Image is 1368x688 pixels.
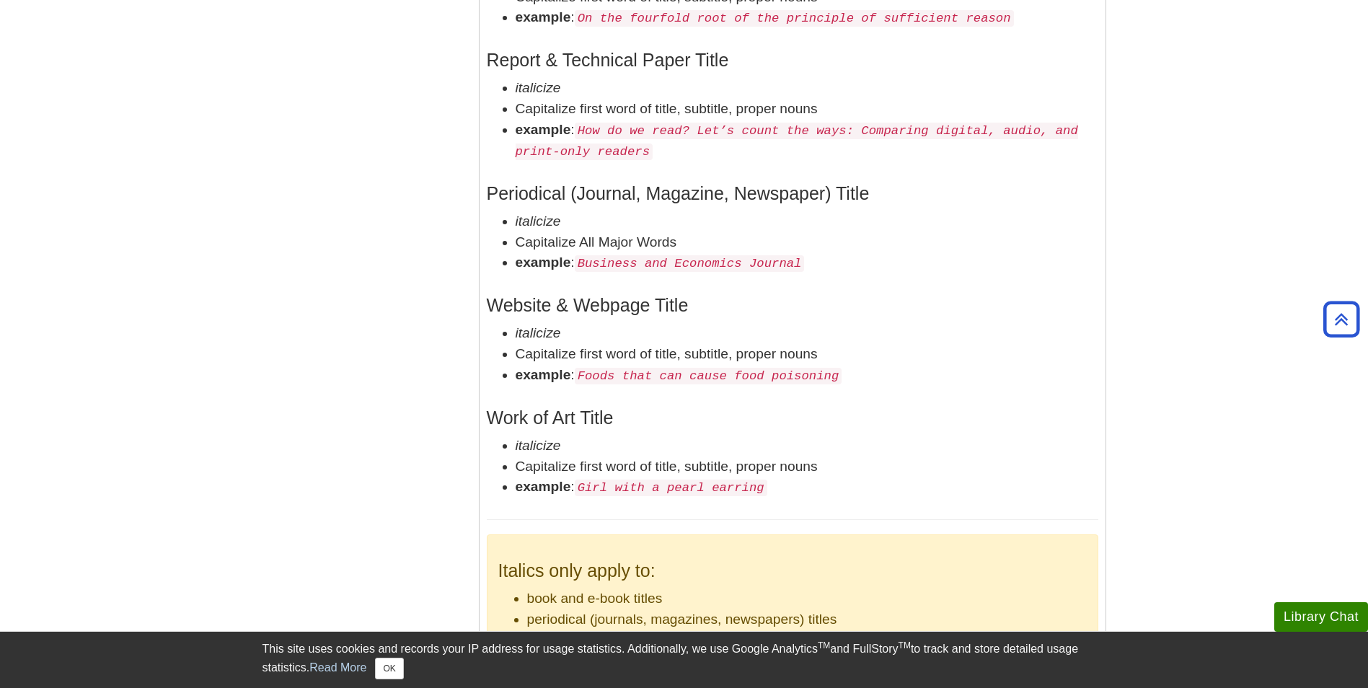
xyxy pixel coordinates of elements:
[516,120,1098,162] li: :
[262,640,1106,679] div: This site uses cookies and records your IP address for usage statistics. Additionally, we use Goo...
[516,438,561,453] em: italicize
[516,479,571,494] strong: example
[818,640,830,650] sup: TM
[516,7,1098,28] li: :
[527,630,1087,651] li: website / webpage titles
[527,609,1087,630] li: periodical (journals, magazines, newspapers) titles
[487,407,1098,428] h3: Work of Art Title
[516,232,1098,253] li: Capitalize All Major Words
[516,367,571,382] strong: example
[516,255,571,270] strong: example
[487,183,1098,204] h3: Periodical (Journal, Magazine, Newspaper) Title
[578,481,764,495] em: Girl with a pearl earring
[899,640,911,650] sup: TM
[516,477,1098,498] li: :
[578,369,839,383] em: Foods that can cause food poisoning
[516,325,561,340] em: italicize
[516,80,561,95] em: italicize
[516,213,561,229] em: italicize
[516,124,1078,159] em: How do we read? Let’s count the ways: Comparing digital, audio, and print-only readers
[1274,602,1368,632] button: Library Chat
[516,9,571,25] strong: example
[498,560,1087,581] h3: Italics only apply to:
[516,99,1098,120] li: Capitalize first word of title, subtitle, proper nouns
[516,252,1098,273] li: :
[527,588,1087,609] li: book and e-book titles
[516,365,1098,386] li: :
[516,457,1098,477] li: Capitalize first word of title, subtitle, proper nouns
[487,50,1098,71] h3: Report & Technical Paper Title
[375,658,403,679] button: Close
[309,661,366,674] a: Read More
[578,12,1011,25] em: On the fourfold root of the principle of sufficient reason
[1318,309,1364,329] a: Back to Top
[487,295,1098,316] h3: Website & Webpage Title
[516,122,571,137] strong: example
[578,257,802,270] em: Business and Economics Journal
[516,344,1098,365] li: Capitalize first word of title, subtitle, proper nouns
